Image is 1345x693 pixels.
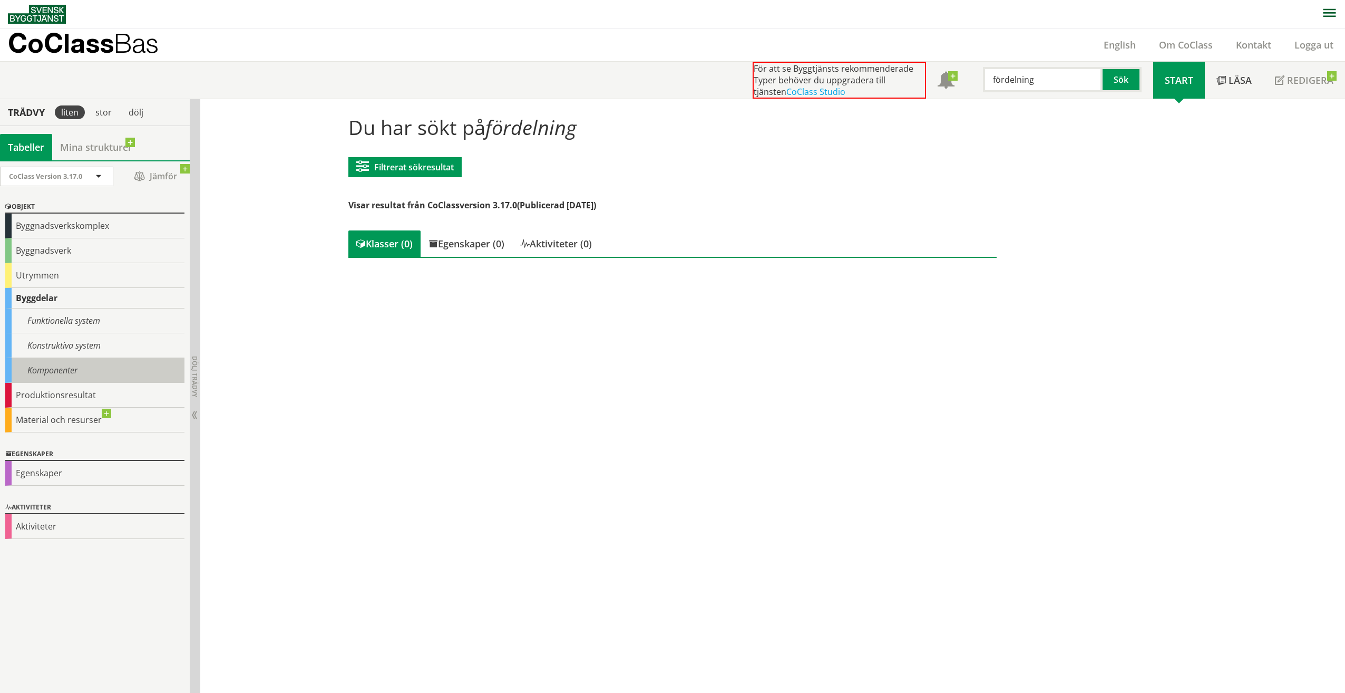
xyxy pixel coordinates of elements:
[1092,38,1147,51] a: English
[938,73,954,90] span: Notifikationer
[5,288,184,309] div: Byggdelar
[5,309,184,333] div: Funktionella system
[5,214,184,238] div: Byggnadsverkskomplex
[8,37,159,49] p: CoClass
[8,28,181,61] a: CoClassBas
[9,171,82,181] span: CoClass Version 3.17.0
[5,238,184,263] div: Byggnadsverk
[1287,74,1333,86] span: Redigera
[1103,67,1142,92] button: Sök
[2,107,51,118] div: Trädvy
[5,383,184,408] div: Produktionsresultat
[89,105,118,119] div: stor
[5,358,184,383] div: Komponenter
[786,86,845,98] a: CoClass Studio
[5,201,184,214] div: Objekt
[5,333,184,358] div: Konstruktiva system
[485,113,577,141] span: fördelning
[124,167,187,186] span: Jämför
[348,157,462,177] button: Filtrerat sökresultat
[517,199,596,211] span: (Publicerad [DATE])
[1263,62,1345,99] a: Redigera
[1153,62,1205,99] a: Start
[5,408,184,432] div: Material och resurser
[5,448,184,461] div: Egenskaper
[122,105,150,119] div: dölj
[5,514,184,539] div: Aktiviteter
[190,356,199,397] span: Dölj trädvy
[421,230,512,257] div: Egenskaper (0)
[5,263,184,288] div: Utrymmen
[1283,38,1345,51] a: Logga ut
[55,105,85,119] div: liten
[8,5,66,24] img: Svensk Byggtjänst
[348,115,996,139] h1: Du har sökt på
[5,461,184,486] div: Egenskaper
[52,134,140,160] a: Mina strukturer
[1224,38,1283,51] a: Kontakt
[348,230,421,257] div: Klasser (0)
[5,502,184,514] div: Aktiviteter
[348,199,517,211] span: Visar resultat från CoClassversion 3.17.0
[1165,74,1193,86] span: Start
[114,27,159,59] span: Bas
[1147,38,1224,51] a: Om CoClass
[512,230,600,257] div: Aktiviteter (0)
[1229,74,1252,86] span: Läsa
[753,62,926,99] div: För att se Byggtjänsts rekommenderade Typer behöver du uppgradera till tjänsten
[983,67,1103,92] input: Sök
[1205,62,1263,99] a: Läsa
